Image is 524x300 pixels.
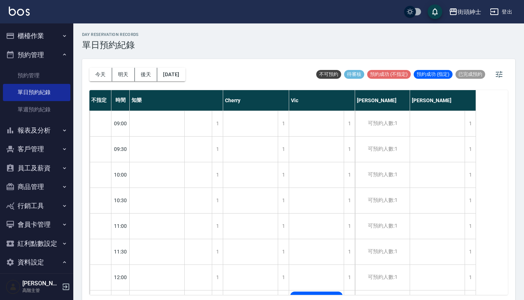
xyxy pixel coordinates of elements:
button: 資料設定 [3,253,70,272]
div: Cherry [223,90,289,111]
div: 時間 [111,90,130,111]
button: 員工及薪資 [3,159,70,178]
div: 12:00 [111,264,130,290]
div: 1 [465,162,476,188]
button: 報表及分析 [3,121,70,140]
p: 高階主管 [22,287,60,294]
div: 1 [212,265,223,290]
div: 不指定 [89,90,111,111]
button: 會員卡管理 [3,215,70,234]
div: 1 [212,137,223,162]
img: Logo [9,7,30,16]
div: 1 [344,239,355,264]
div: Vic [289,90,355,111]
div: 1 [344,265,355,290]
div: 1 [278,162,289,188]
button: save [428,4,442,19]
span: 預約成功 (不指定) [367,71,411,78]
div: 知樂 [130,90,223,111]
h5: [PERSON_NAME] [22,280,60,287]
button: 明天 [112,68,135,81]
button: 登出 [487,5,515,19]
button: 客戶管理 [3,140,70,159]
div: [PERSON_NAME] [355,90,410,111]
div: 09:00 [111,111,130,136]
div: 1 [278,137,289,162]
button: 後天 [135,68,158,81]
button: 行銷工具 [3,196,70,215]
div: 可預約人數:1 [355,239,410,264]
h2: day Reservation records [82,32,139,37]
div: 1 [212,214,223,239]
a: 單日預約紀錄 [3,84,70,101]
div: 1 [344,137,355,162]
div: 1 [278,239,289,264]
div: 1 [344,111,355,136]
div: 1 [212,188,223,213]
div: 1 [465,214,476,239]
img: Person [6,279,21,294]
div: 1 [465,137,476,162]
div: 可預約人數:1 [355,188,410,213]
div: 1 [212,239,223,264]
a: 單週預約紀錄 [3,101,70,118]
div: 可預約人數:1 [355,162,410,188]
div: 1 [278,265,289,290]
div: 1 [465,111,476,136]
div: 10:30 [111,188,130,213]
div: 可預約人數:1 [355,214,410,239]
div: 可預約人數:1 [355,111,410,136]
div: 09:30 [111,136,130,162]
a: 預約管理 [3,67,70,84]
div: 可預約人數:1 [355,137,410,162]
div: 1 [465,265,476,290]
div: 1 [212,111,223,136]
div: 1 [212,162,223,188]
button: 紅利點數設定 [3,234,70,253]
div: 1 [465,188,476,213]
button: 預約管理 [3,45,70,64]
div: 可預約人數:1 [355,265,410,290]
div: 1 [344,214,355,239]
div: [PERSON_NAME] [410,90,476,111]
h3: 單日預約紀錄 [82,40,139,50]
button: 商品管理 [3,177,70,196]
div: 1 [465,239,476,264]
button: 今天 [89,68,112,81]
button: 櫃檯作業 [3,26,70,45]
div: 10:00 [111,162,130,188]
span: 待審核 [344,71,364,78]
div: 11:30 [111,239,130,264]
div: 1 [278,111,289,136]
span: 已完成預約 [455,71,485,78]
div: 1 [344,188,355,213]
div: 1 [278,188,289,213]
div: 1 [344,162,355,188]
button: 街頭紳士 [446,4,484,19]
button: [DATE] [157,68,185,81]
div: 1 [278,214,289,239]
span: 預約成功 (指定) [414,71,453,78]
div: 街頭紳士 [458,7,481,16]
div: 11:00 [111,213,130,239]
span: 不可預約 [316,71,341,78]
